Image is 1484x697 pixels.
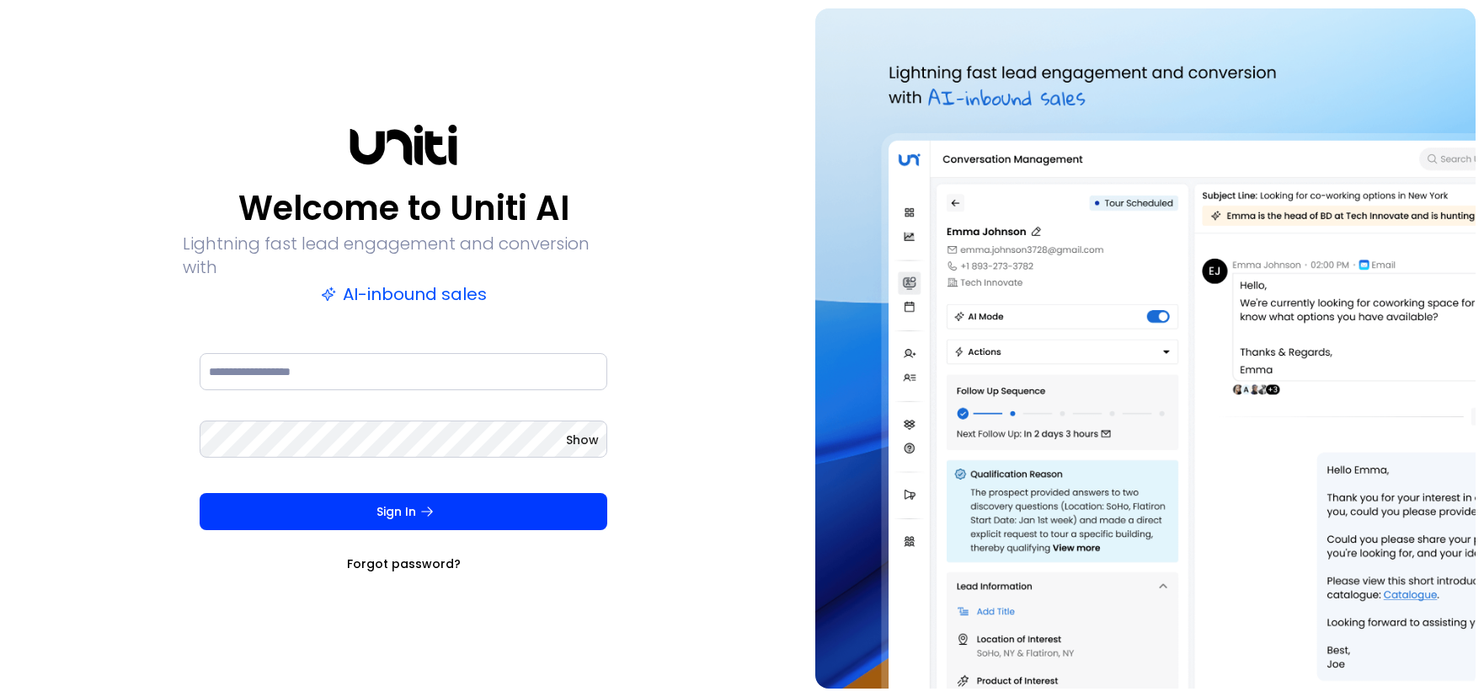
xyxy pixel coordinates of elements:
[566,432,599,448] button: Show
[321,282,487,306] p: AI-inbound sales
[815,8,1476,689] img: auth-hero.png
[347,555,461,572] a: Forgot password?
[200,493,607,530] button: Sign In
[238,188,569,228] p: Welcome to Uniti AI
[183,232,624,279] p: Lightning fast lead engagement and conversion with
